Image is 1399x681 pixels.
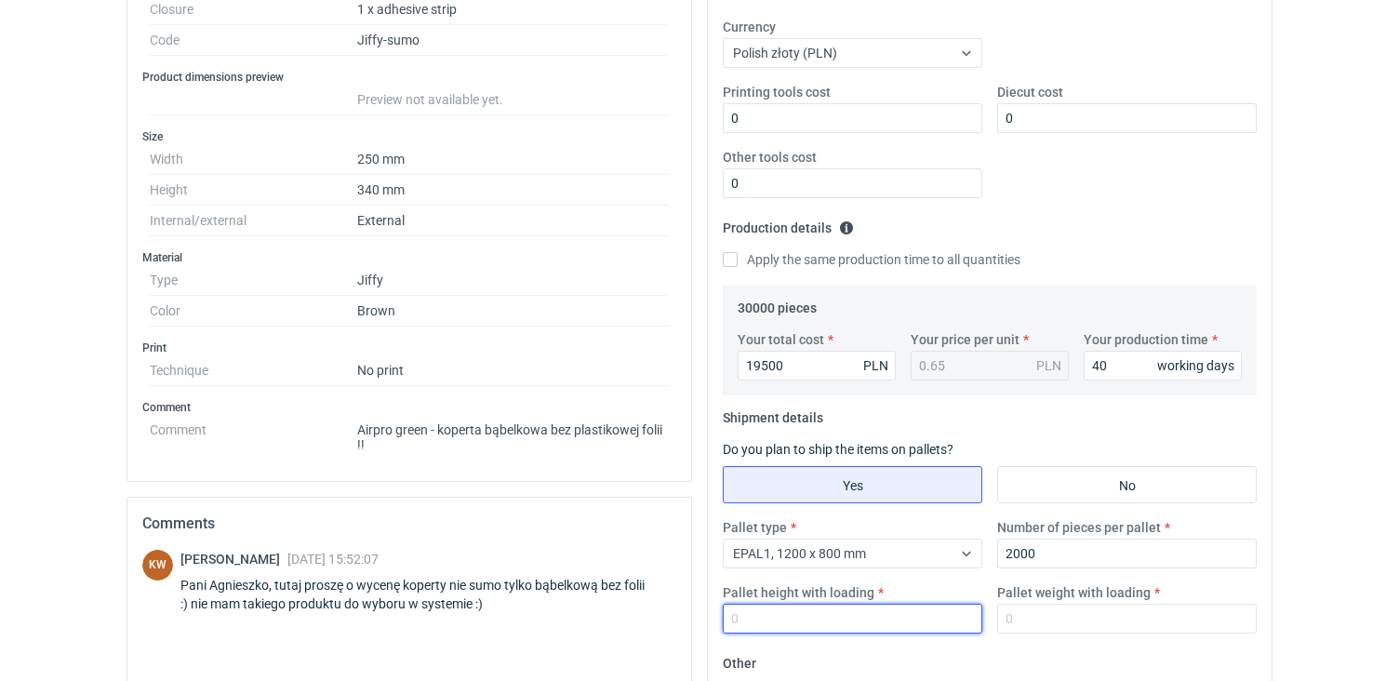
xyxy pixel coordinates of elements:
[1084,351,1242,381] input: 0
[142,250,676,265] h3: Material
[997,539,1257,568] input: 0
[997,604,1257,634] input: 0
[997,83,1063,101] label: Diecut cost
[863,356,888,375] div: PLN
[911,330,1019,349] label: Your price per unit
[287,552,379,567] span: [DATE] 15:52:07
[150,175,357,206] dt: Height
[1157,356,1234,375] div: working days
[357,206,669,236] dd: External
[150,25,357,56] dt: Code
[723,148,817,167] label: Other tools cost
[142,550,173,581] figcaption: KW
[997,518,1161,537] label: Number of pieces per pallet
[738,330,824,349] label: Your total cost
[357,25,669,56] dd: Jiffy-sumo
[142,70,676,85] h3: Product dimensions preview
[142,340,676,355] h3: Print
[357,415,669,452] dd: Airpro green - koperta bąbelkowa bez plastikowej folii !!
[150,296,357,327] dt: Color
[150,265,357,296] dt: Type
[357,175,669,206] dd: 340 mm
[723,466,982,503] label: Yes
[723,442,953,457] label: Do you plan to ship the items on pallets?
[723,648,756,671] legend: Other
[723,604,982,634] input: 0
[150,355,357,386] dt: Technique
[180,576,676,613] div: Pani Agnieszko, tutaj proszę o wycenę koperty nie sumo tylko bąbelkową bez folii :) nie mam takie...
[180,552,287,567] span: [PERSON_NAME]
[357,92,503,107] span: Preview not available yet.
[723,518,787,537] label: Pallet type
[723,403,823,425] legend: Shipment details
[723,213,854,235] legend: Production details
[1036,356,1061,375] div: PLN
[357,265,669,296] dd: Jiffy
[150,415,357,452] dt: Comment
[738,293,817,315] legend: 30000 pieces
[997,466,1257,503] label: No
[142,513,676,535] h2: Comments
[733,546,866,561] span: EPAL1, 1200 x 800 mm
[142,550,173,581] div: Klaudia Wiśniewska
[723,583,874,602] label: Pallet height with loading
[723,83,831,101] label: Printing tools cost
[357,355,669,386] dd: No print
[723,168,982,198] input: 0
[723,250,1020,269] label: Apply the same production time to all quantities
[733,46,837,60] span: Polish złoty (PLN)
[723,103,982,133] input: 0
[997,583,1151,602] label: Pallet weight with loading
[1084,330,1208,349] label: Your production time
[357,296,669,327] dd: Brown
[150,144,357,175] dt: Width
[738,351,896,381] input: 0
[150,206,357,236] dt: Internal/external
[142,129,676,144] h3: Size
[142,400,676,415] h3: Comment
[723,18,776,36] label: Currency
[997,103,1257,133] input: 0
[357,144,669,175] dd: 250 mm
